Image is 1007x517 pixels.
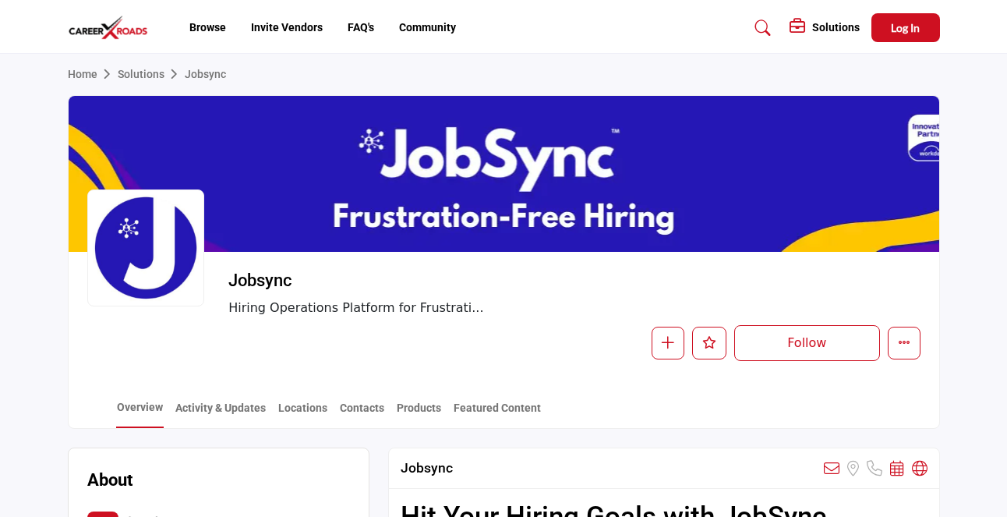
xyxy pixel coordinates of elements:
[339,400,385,427] a: Contacts
[453,400,542,427] a: Featured Content
[812,20,860,34] h5: Solutions
[175,400,267,427] a: Activity & Updates
[401,460,453,476] h2: Jobsync
[189,21,226,34] a: Browse
[68,15,157,41] img: site Logo
[692,327,726,359] button: Like
[888,327,920,359] button: More details
[228,271,657,291] h2: Jobsync
[734,325,879,361] button: Follow
[348,21,374,34] a: FAQ's
[790,19,860,37] div: Solutions
[68,68,118,80] a: Home
[87,467,132,493] h2: About
[228,299,727,317] span: Hiring Operations Platform for Frustration-Free Hiring
[871,13,940,42] button: Log In
[118,68,185,80] a: Solutions
[740,16,781,41] a: Search
[185,68,226,80] a: Jobsync
[399,21,456,34] a: Community
[116,399,164,428] a: Overview
[891,21,920,34] span: Log In
[396,400,442,427] a: Products
[277,400,328,427] a: Locations
[251,21,323,34] a: Invite Vendors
